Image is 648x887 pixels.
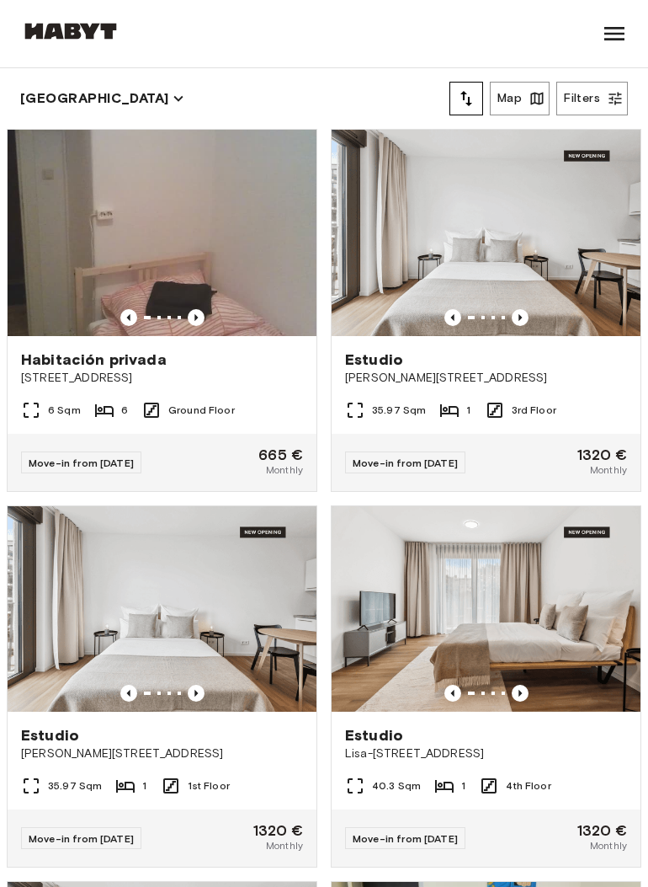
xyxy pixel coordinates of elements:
button: Map [490,82,550,115]
span: Move-in from [DATE] [29,832,134,845]
span: 1 [142,778,146,793]
a: Marketing picture of unit DE-01-490-309-001Previous imagePrevious imageEstudio[PERSON_NAME][STREE... [331,129,641,492]
button: Filters [556,82,628,115]
span: 1320 € [577,823,627,838]
img: Habyt [20,23,121,40]
a: Marketing picture of unit DE-01-491-404-001Previous imagePrevious imageEstudioLisa-[STREET_ADDRES... [331,505,641,868]
span: Monthly [266,462,303,478]
button: tune [449,82,483,115]
a: Marketing picture of unit DE-01-029-01MPrevious imagePrevious imageHabitación privada[STREET_ADDR... [7,129,317,492]
span: 6 [121,403,128,418]
span: 35.97 Sqm [48,778,102,793]
img: Marketing picture of unit DE-01-029-01M [8,130,316,336]
button: Previous image [512,685,528,702]
img: Marketing picture of unit DE-01-490-109-001 [8,506,316,713]
span: Monthly [590,462,627,478]
span: 35.97 Sqm [372,403,426,418]
span: [STREET_ADDRESS] [21,370,303,387]
span: Move-in from [DATE] [353,832,458,845]
span: 4th Floor [506,778,550,793]
span: 40.3 Sqm [372,778,421,793]
span: 6 Sqm [48,403,81,418]
button: Previous image [188,309,204,326]
a: Marketing picture of unit DE-01-490-109-001Previous imagePrevious imageEstudio[PERSON_NAME][STREE... [7,505,317,868]
span: 3rd Floor [512,403,556,418]
span: 1 [461,778,465,793]
button: Previous image [120,685,137,702]
span: Move-in from [DATE] [29,457,134,469]
span: Monthly [590,838,627,853]
span: [PERSON_NAME][STREET_ADDRESS] [21,745,303,762]
img: Marketing picture of unit DE-01-491-404-001 [332,506,640,713]
button: [GEOGRAPHIC_DATA] [20,87,184,110]
span: Estudio [345,725,403,745]
span: Estudio [21,725,79,745]
button: Previous image [512,309,528,326]
span: Move-in from [DATE] [353,457,458,469]
span: 1 [466,403,470,418]
span: [PERSON_NAME][STREET_ADDRESS] [345,370,627,387]
span: 1320 € [577,447,627,462]
span: 665 € [258,447,303,462]
span: Lisa-[STREET_ADDRESS] [345,745,627,762]
span: 1st Floor [188,778,230,793]
span: 1320 € [253,823,303,838]
img: Marketing picture of unit DE-01-490-309-001 [332,130,640,336]
span: Habitación privada [21,350,167,370]
span: Estudio [345,350,403,370]
button: Previous image [444,309,461,326]
button: Previous image [444,685,461,702]
button: Previous image [120,309,137,326]
span: Monthly [266,838,303,853]
button: Previous image [188,685,204,702]
span: Ground Floor [168,403,235,418]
